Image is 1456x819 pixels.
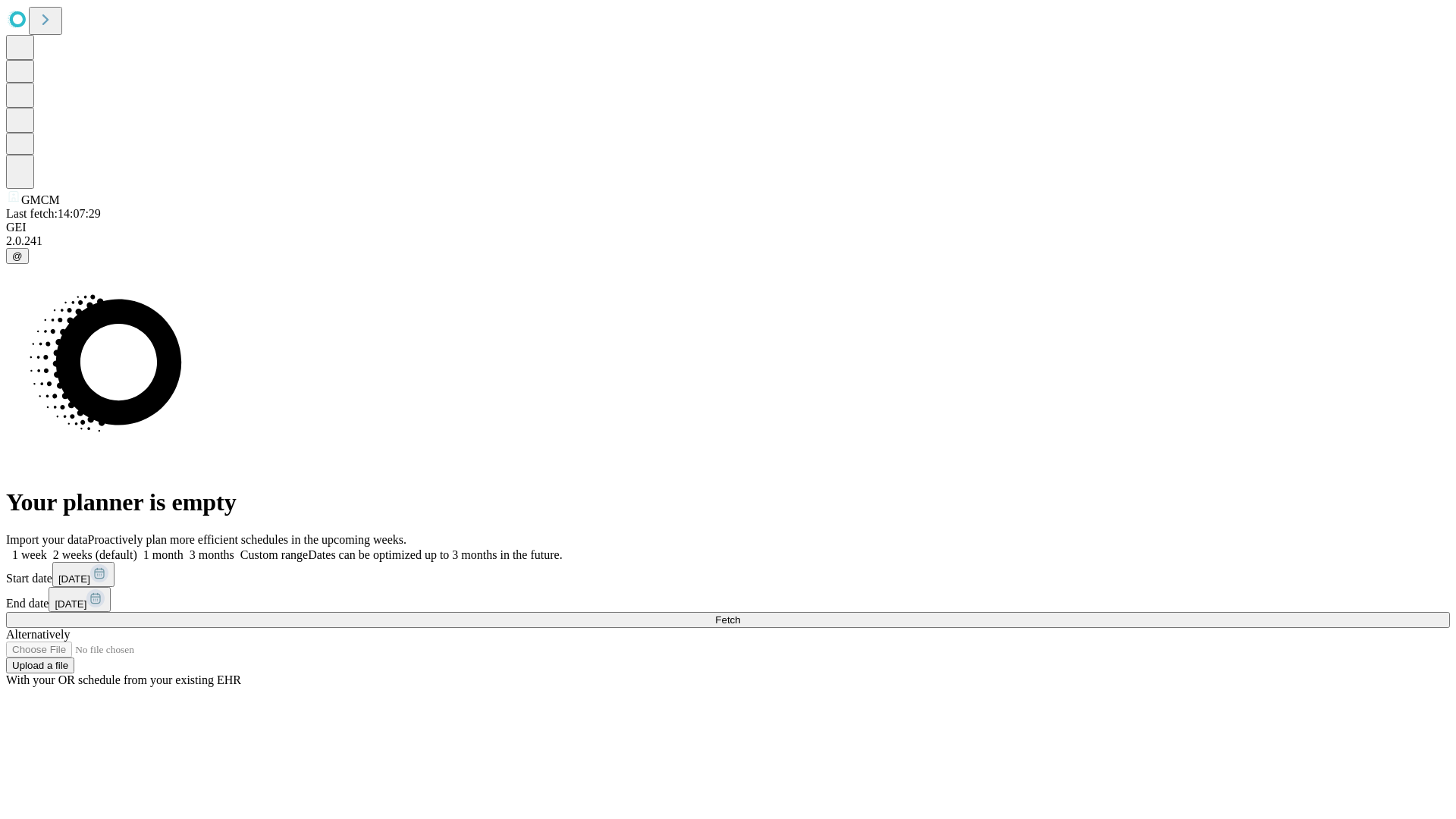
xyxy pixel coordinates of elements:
[715,614,740,626] span: Fetch
[12,250,23,262] span: @
[6,612,1450,628] button: Fetch
[6,657,74,673] button: Upload a file
[12,548,47,561] span: 1 week
[21,193,60,206] span: GMCM
[6,628,70,641] span: Alternatively
[6,221,1450,234] div: GEI
[58,573,90,585] span: [DATE]
[143,548,184,561] span: 1 month
[308,548,562,561] span: Dates can be optimized up to 3 months in the future.
[6,207,101,220] span: Last fetch: 14:07:29
[6,234,1450,248] div: 2.0.241
[6,587,1450,612] div: End date
[49,587,111,612] button: [DATE]
[190,548,234,561] span: 3 months
[6,673,241,686] span: With your OR schedule from your existing EHR
[53,548,137,561] span: 2 weeks (default)
[6,248,29,264] button: @
[6,533,88,546] span: Import your data
[240,548,308,561] span: Custom range
[55,598,86,610] span: [DATE]
[6,562,1450,587] div: Start date
[52,562,115,587] button: [DATE]
[88,533,406,546] span: Proactively plan more efficient schedules in the upcoming weeks.
[6,488,1450,516] h1: Your planner is empty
